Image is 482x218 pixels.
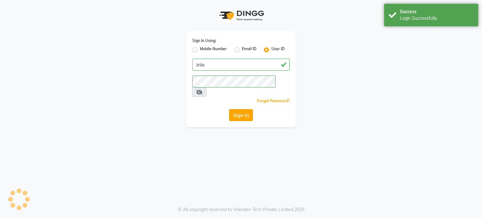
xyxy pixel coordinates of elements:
[192,76,276,88] input: Username
[257,98,290,103] a: Forgot Password?
[200,46,227,54] label: Mobile Number
[192,38,216,44] label: Sign In Using:
[400,8,474,15] div: Success
[192,59,290,71] input: Username
[216,6,266,25] img: logo1.svg
[271,46,285,54] label: User ID
[229,109,253,121] button: Sign In
[242,46,256,54] label: Email ID
[400,15,474,22] div: Login Successfully.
